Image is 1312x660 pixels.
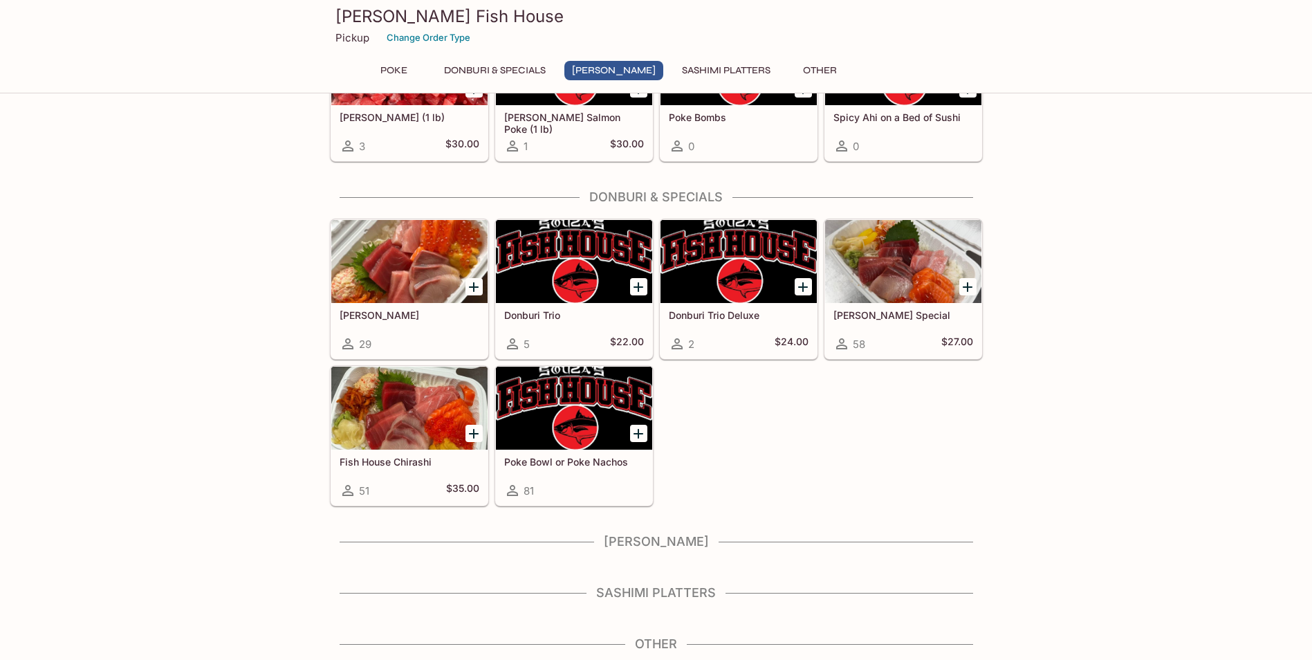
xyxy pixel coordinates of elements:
h5: $30.00 [610,138,644,154]
span: 0 [688,140,694,153]
div: Ora King Salmon Poke (1 lb) [496,22,652,105]
h5: $35.00 [446,482,479,499]
h5: $27.00 [941,336,973,352]
button: Add Souza Special [959,278,977,295]
span: 58 [853,338,865,351]
button: Add Fish House Chirashi [465,425,483,442]
button: Change Order Type [380,27,477,48]
h4: [PERSON_NAME] [330,534,983,549]
div: Donburi Trio [496,220,652,303]
div: Ahi Poke (1 lb) [331,22,488,105]
a: Donburi Trio5$22.00 [495,219,653,359]
h4: Sashimi Platters [330,585,983,601]
h5: Donburi Trio [504,309,644,321]
button: Add Donburi Trio Deluxe [795,278,812,295]
span: 1 [524,140,528,153]
div: Poke Bombs [660,22,817,105]
span: 51 [359,484,369,497]
button: Add Donburi Trio [630,278,647,295]
button: [PERSON_NAME] [564,61,663,80]
div: Fish House Chirashi [331,367,488,450]
div: Sashimi Donburis [331,220,488,303]
span: 0 [853,140,859,153]
h5: [PERSON_NAME] Salmon Poke (1 lb) [504,111,644,134]
h5: Spicy Ahi on a Bed of Sushi [833,111,973,123]
p: Pickup [335,31,369,44]
a: Fish House Chirashi51$35.00 [331,366,488,506]
h5: Fish House Chirashi [340,456,479,468]
h5: Poke Bowl or Poke Nachos [504,456,644,468]
div: Spicy Ahi on a Bed of Sushi [825,22,981,105]
h5: [PERSON_NAME] (1 lb) [340,111,479,123]
h3: [PERSON_NAME] Fish House [335,6,977,27]
button: Add Sashimi Donburis [465,278,483,295]
div: Poke Bowl or Poke Nachos [496,367,652,450]
div: Souza Special [825,220,981,303]
h5: Donburi Trio Deluxe [669,309,809,321]
span: 5 [524,338,530,351]
a: Donburi Trio Deluxe2$24.00 [660,219,817,359]
button: Poke [363,61,425,80]
h5: $22.00 [610,336,644,352]
span: 29 [359,338,371,351]
a: Poke Bowl or Poke Nachos81 [495,366,653,506]
h5: Poke Bombs [669,111,809,123]
div: Donburi Trio Deluxe [660,220,817,303]
span: 81 [524,484,534,497]
h5: $24.00 [775,336,809,352]
span: 3 [359,140,365,153]
button: Other [789,61,851,80]
button: Add Poke Bowl or Poke Nachos [630,425,647,442]
h4: Other [330,636,983,652]
button: Sashimi Platters [674,61,778,80]
h5: [PERSON_NAME] [340,309,479,321]
h5: [PERSON_NAME] Special [833,309,973,321]
span: 2 [688,338,694,351]
h4: Donburi & Specials [330,190,983,205]
h5: $30.00 [445,138,479,154]
a: [PERSON_NAME] Special58$27.00 [824,219,982,359]
a: [PERSON_NAME]29 [331,219,488,359]
button: Donburi & Specials [436,61,553,80]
